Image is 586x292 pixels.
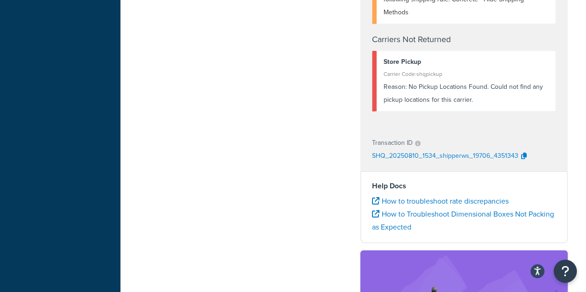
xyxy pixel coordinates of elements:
[372,180,556,192] h4: Help Docs
[372,33,556,46] h4: Carriers Not Returned
[384,82,407,92] span: Reason:
[372,196,509,206] a: How to troubleshoot rate discrepancies
[372,209,554,232] a: How to Troubleshoot Dimensional Boxes Not Packing as Expected
[372,149,518,163] p: SHQ_20250810_1534_shipperws_19706_4351343
[554,260,577,283] button: Open Resource Center
[372,137,413,149] p: Transaction ID
[384,68,549,81] div: Carrier Code: shqpickup
[384,81,549,106] div: No Pickup Locations Found. Could not find any pickup locations for this carrier.
[384,56,549,68] div: Store Pickup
